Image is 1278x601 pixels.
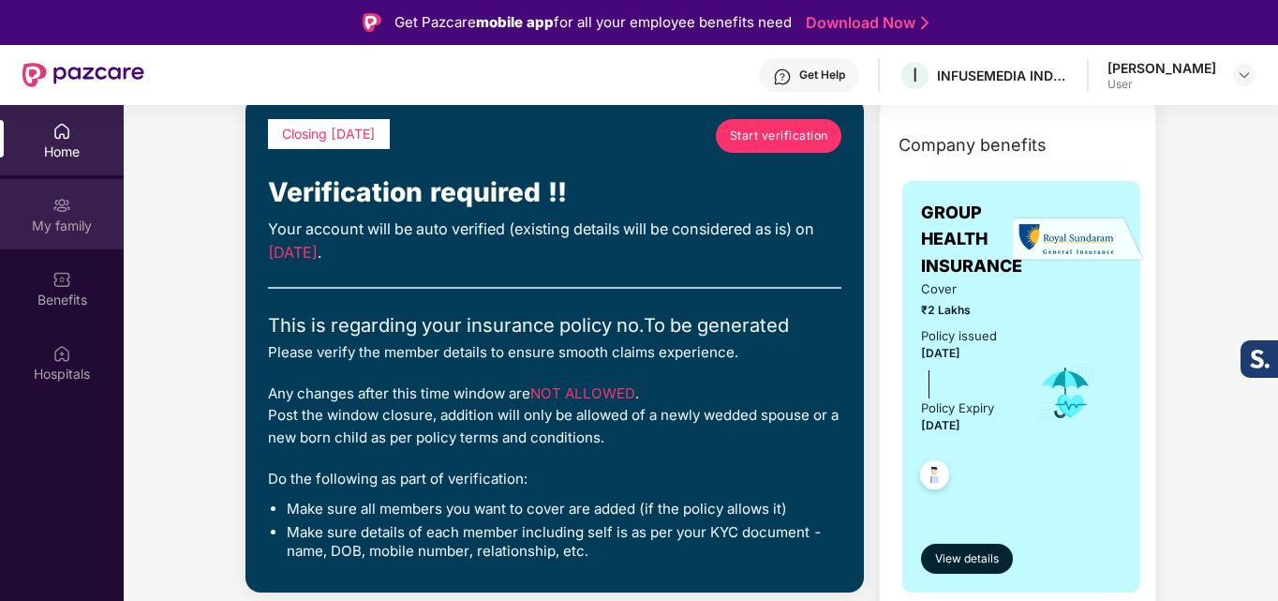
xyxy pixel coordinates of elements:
[921,301,1009,319] span: ₹2 Lakhs
[799,68,845,83] div: Get Help
[806,13,923,33] a: Download Now
[282,126,376,142] span: Closing [DATE]
[1107,59,1216,77] div: [PERSON_NAME]
[363,13,381,32] img: Logo
[921,279,1009,299] span: Cover
[773,68,792,86] img: svg+xml;base64,PHN2ZyBpZD0iSGVscC0zMngzMiIgeG1sbnM9Imh0dHA6Ly93d3cudzMub3JnLzIwMDAvc3ZnIiB3aWR0aD...
[52,270,71,289] img: svg+xml;base64,PHN2ZyBpZD0iQmVuZWZpdHMiIHhtbG5zPSJodHRwOi8vd3d3LnczLm9yZy8yMDAwL3N2ZyIgd2lkdGg9Ij...
[935,550,999,568] span: View details
[921,346,960,360] span: [DATE]
[921,544,1013,574] button: View details
[22,63,144,87] img: New Pazcare Logo
[899,132,1047,158] span: Company benefits
[52,344,71,363] img: svg+xml;base64,PHN2ZyBpZD0iSG9zcGl0YWxzIiB4bWxucz0iaHR0cDovL3d3dy53My5vcmcvMjAwMC9zdmciIHdpZHRoPS...
[730,127,828,144] span: Start verification
[912,455,958,501] img: svg+xml;base64,PHN2ZyB4bWxucz0iaHR0cDovL3d3dy53My5vcmcvMjAwMC9zdmciIHdpZHRoPSI0OC45NDMiIGhlaWdodD...
[287,523,841,561] li: Make sure details of each member including self is as per your KYC document - name, DOB, mobile n...
[913,64,917,86] span: I
[530,384,635,402] span: NOT ALLOWED
[921,398,994,418] div: Policy Expiry
[1035,362,1096,424] img: icon
[921,13,929,33] img: Stroke
[268,218,841,265] div: Your account will be auto verified (existing details will be considered as is) on .
[921,418,960,432] span: [DATE]
[1107,77,1216,92] div: User
[268,383,841,449] div: Any changes after this time window are . Post the window closure, addition will only be allowed o...
[268,311,841,341] div: This is regarding your insurance policy no. To be generated
[921,200,1022,279] span: GROUP HEALTH INSURANCE
[1237,68,1252,83] img: svg+xml;base64,PHN2ZyBpZD0iRHJvcGRvd24tMzJ4MzIiIHhtbG5zPSJodHRwOi8vd3d3LnczLm9yZy8yMDAwL3N2ZyIgd2...
[268,468,841,490] div: Do the following as part of verification:
[52,196,71,215] img: svg+xml;base64,PHN2ZyB3aWR0aD0iMjAiIGhlaWdodD0iMjAiIHZpZXdCb3g9IjAgMCAyMCAyMCIgZmlsbD0ibm9uZSIgeG...
[268,341,841,364] div: Please verify the member details to ensure smooth claims experience.
[52,122,71,141] img: svg+xml;base64,PHN2ZyBpZD0iSG9tZSIgeG1sbnM9Imh0dHA6Ly93d3cudzMub3JnLzIwMDAvc3ZnIiB3aWR0aD0iMjAiIG...
[476,13,554,31] strong: mobile app
[287,500,841,518] li: Make sure all members you want to cover are added (if the policy allows it)
[268,172,841,213] div: Verification required !!
[1013,217,1144,263] img: insurerLogo
[394,11,792,34] div: Get Pazcare for all your employee benefits need
[268,243,318,262] span: [DATE]
[921,326,997,346] div: Policy issued
[716,119,841,153] a: Start verification
[937,67,1068,84] div: INFUSEMEDIA INDIA PRIVATE LIMITED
